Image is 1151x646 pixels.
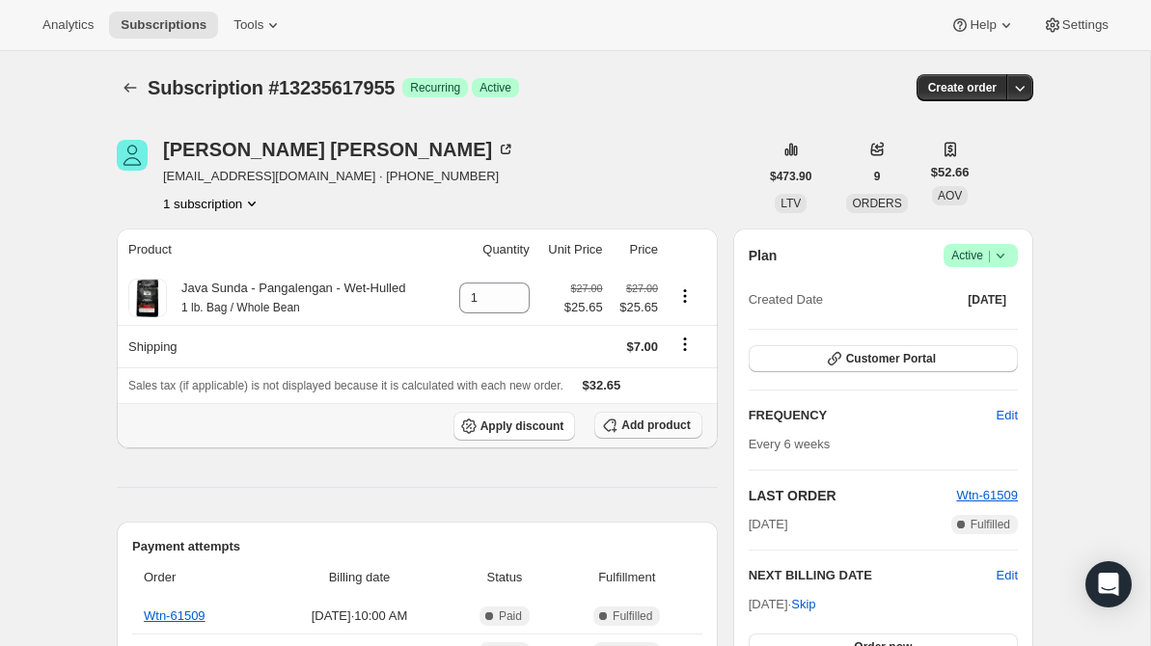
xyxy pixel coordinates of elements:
[670,285,700,307] button: Product actions
[457,568,552,587] span: Status
[749,566,997,585] h2: NEXT BILLING DATE
[852,197,901,210] span: ORDERS
[956,486,1018,505] button: Wtn-61509
[758,163,823,190] button: $473.90
[749,597,816,611] span: [DATE] ·
[951,246,1010,265] span: Active
[968,292,1006,308] span: [DATE]
[499,608,522,624] span: Paid
[570,283,602,294] small: $27.00
[670,334,700,355] button: Shipping actions
[780,589,827,620] button: Skip
[988,248,991,263] span: |
[31,12,105,39] button: Analytics
[132,556,267,599] th: Order
[770,169,811,184] span: $473.90
[163,140,515,159] div: [PERSON_NAME] [PERSON_NAME]
[1031,12,1120,39] button: Settings
[970,17,996,33] span: Help
[444,229,534,271] th: Quantity
[749,486,957,505] h2: LAST ORDER
[939,12,1027,39] button: Help
[749,246,778,265] h2: Plan
[148,77,395,98] span: Subscription #13235617955
[222,12,294,39] button: Tools
[163,167,515,186] span: [EMAIL_ADDRESS][DOMAIN_NAME] · [PHONE_NUMBER]
[749,290,823,310] span: Created Date
[535,229,609,271] th: Unit Price
[121,17,206,33] span: Subscriptions
[956,286,1018,313] button: [DATE]
[273,606,446,626] span: [DATE] · 10:00 AM
[781,197,801,210] span: LTV
[453,412,576,441] button: Apply discount
[273,568,446,587] span: Billing date
[874,169,881,184] span: 9
[863,163,892,190] button: 9
[144,608,206,623] a: Wtn-61509
[749,437,831,451] span: Every 6 weeks
[594,412,701,439] button: Add product
[117,229,444,271] th: Product
[181,301,300,314] small: 1 lb. Bag / Whole Bean
[117,140,148,171] span: Carolyn Flynn
[917,74,1008,101] button: Create order
[583,378,621,392] span: $32.65
[117,74,144,101] button: Subscriptions
[233,17,263,33] span: Tools
[749,515,788,534] span: [DATE]
[928,80,997,95] span: Create order
[846,351,936,366] span: Customer Portal
[132,537,702,556] h2: Payment attempts
[997,566,1018,585] button: Edit
[956,488,1018,502] a: Wtn-61509
[627,339,659,354] span: $7.00
[163,194,261,213] button: Product actions
[564,298,603,317] span: $25.65
[613,608,652,624] span: Fulfilled
[128,379,563,392] span: Sales tax (if applicable) is not displayed because it is calculated with each new order.
[621,417,690,433] span: Add product
[615,298,658,317] span: $25.65
[791,595,815,614] span: Skip
[971,517,1010,532] span: Fulfilled
[931,163,970,182] span: $52.66
[109,12,218,39] button: Subscriptions
[997,406,1018,425] span: Edit
[563,568,691,587] span: Fulfillment
[938,189,962,202] span: AOV
[410,80,460,95] span: Recurring
[749,345,1018,372] button: Customer Portal
[480,80,511,95] span: Active
[117,325,444,367] th: Shipping
[985,400,1029,431] button: Edit
[609,229,664,271] th: Price
[1085,561,1132,607] div: Open Intercom Messenger
[42,17,94,33] span: Analytics
[1062,17,1109,33] span: Settings
[480,418,564,434] span: Apply discount
[749,406,997,425] h2: FREQUENCY
[626,283,658,294] small: $27.00
[167,279,405,317] div: Java Sunda - Pangalengan - Wet-Hulled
